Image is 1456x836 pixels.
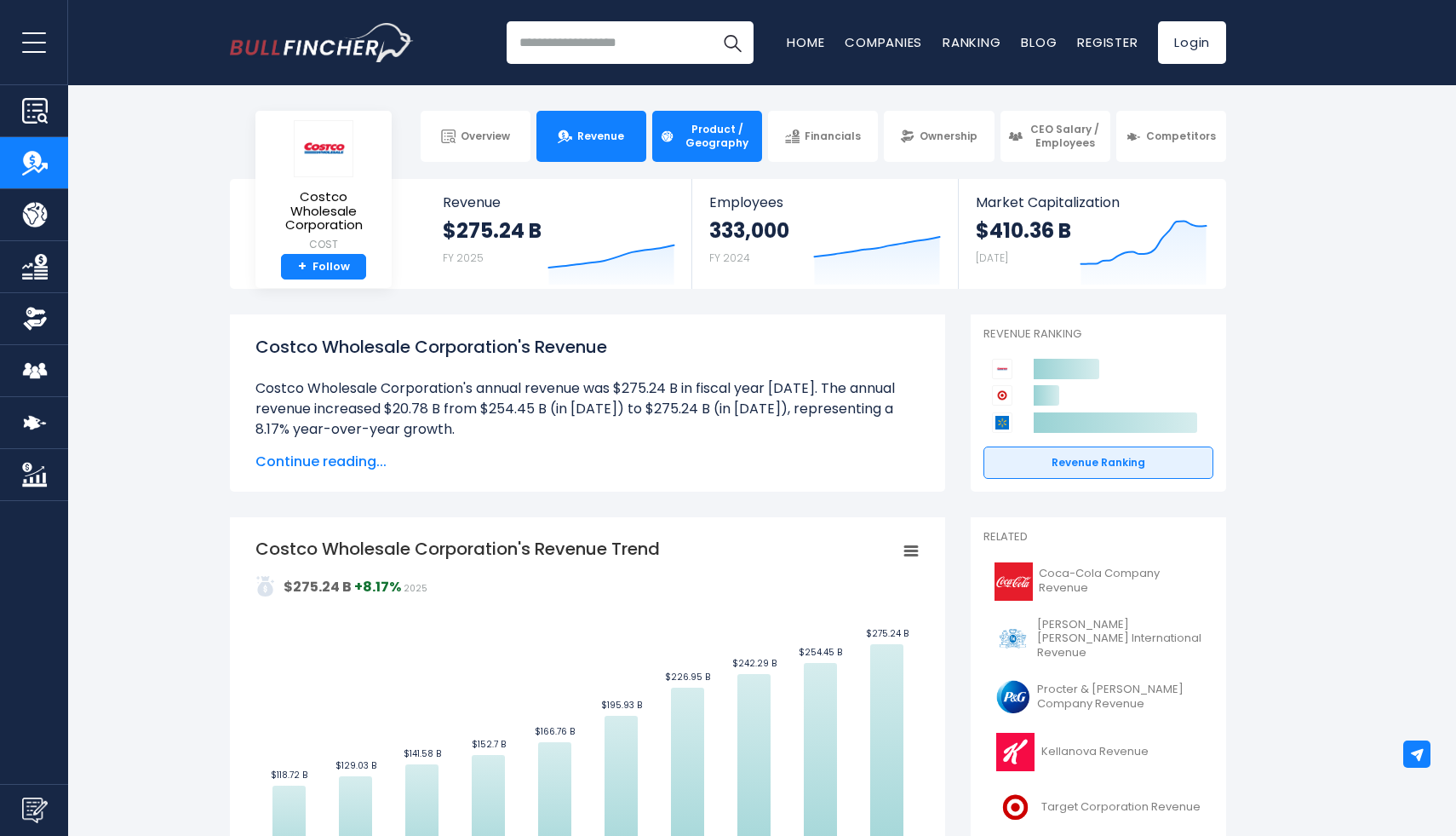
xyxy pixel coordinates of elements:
img: Walmart competitors logo [992,412,1012,433]
a: Financials [768,111,878,162]
a: Costco Wholesale Corporation COST [268,119,379,254]
img: KO logo [994,562,1034,601]
a: Home [787,33,824,51]
strong: 333,000 [709,217,789,244]
a: Employees 333,000 FY 2024 [692,179,957,289]
text: $275.24 B [866,627,909,640]
span: 2025 [404,582,427,595]
button: Search [711,21,754,64]
text: $242.29 B [732,657,777,670]
li: Costco Wholesale Corporation's annual revenue was $275.24 B in fiscal year [DATE]. The annual rev... [255,378,920,440]
a: Companies [845,33,922,51]
span: Overview [461,130,510,143]
small: COST [269,237,378,252]
a: Login [1158,21,1226,64]
small: FY 2024 [709,251,750,265]
span: Revenue [577,130,624,143]
span: Product / Geography [679,123,754,149]
img: PM logo [994,620,1032,658]
a: [PERSON_NAME] [PERSON_NAME] International Revenue [983,614,1213,666]
img: addasd [255,576,276,597]
tspan: Costco Wholesale Corporation's Revenue Trend [255,537,660,561]
span: Costco Wholesale Corporation [269,190,378,233]
a: Product / Geography [652,111,762,162]
small: FY 2025 [443,251,484,265]
a: Kellanova Revenue [983,729,1213,775]
a: Blog [1021,33,1057,51]
h1: Costco Wholesale Corporation's Revenue [255,334,920,360]
a: Coca-Cola Company Revenue [983,558,1213,605]
text: $118.72 B [271,769,307,781]
img: Bullfincher logo [230,23,414,62]
strong: $410.36 B [976,217,1071,244]
img: PG logo [994,677,1032,716]
img: Target Corporation competitors logo [992,385,1012,406]
span: Revenue [443,194,675,210]
text: $152.7 B [472,738,506,751]
small: [DATE] [976,251,1008,265]
strong: $275.24 B [284,577,352,597]
a: CEO Salary / Employees [1000,111,1110,162]
a: Competitors [1116,111,1226,162]
a: Register [1077,33,1138,51]
span: Ownership [920,130,977,143]
a: Market Capitalization $410.36 B [DATE] [959,179,1224,289]
span: Continue reading... [255,452,920,472]
a: Ranking [943,33,1000,51]
a: Revenue [536,111,646,162]
p: Revenue Ranking [983,327,1213,342]
span: Competitors [1146,130,1216,143]
img: TGT logo [994,788,1036,827]
a: Ownership [884,111,994,162]
a: Procter & [PERSON_NAME] Company Revenue [983,673,1213,720]
span: Financials [805,130,861,143]
img: K logo [994,733,1036,771]
img: Ownership [22,306,48,332]
text: $254.45 B [799,646,842,659]
p: Related [983,530,1213,545]
text: $166.76 B [535,725,575,738]
text: $129.03 B [335,759,376,772]
a: Overview [421,111,530,162]
text: $141.58 B [404,747,441,760]
a: +Follow [281,254,366,280]
text: $226.95 B [665,671,710,683]
img: Costco Wholesale Corporation competitors logo [992,359,1012,379]
a: Target Corporation Revenue [983,784,1213,831]
span: CEO Salary / Employees [1028,123,1103,149]
a: Revenue $275.24 B FY 2025 [426,179,692,289]
text: $195.93 B [601,699,642,712]
strong: + [298,259,307,274]
a: Revenue Ranking [983,447,1213,479]
a: Go to homepage [230,23,413,62]
strong: +8.17% [354,577,401,597]
strong: $275.24 B [443,217,542,244]
span: Employees [709,194,940,210]
span: Market Capitalization [976,194,1207,210]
